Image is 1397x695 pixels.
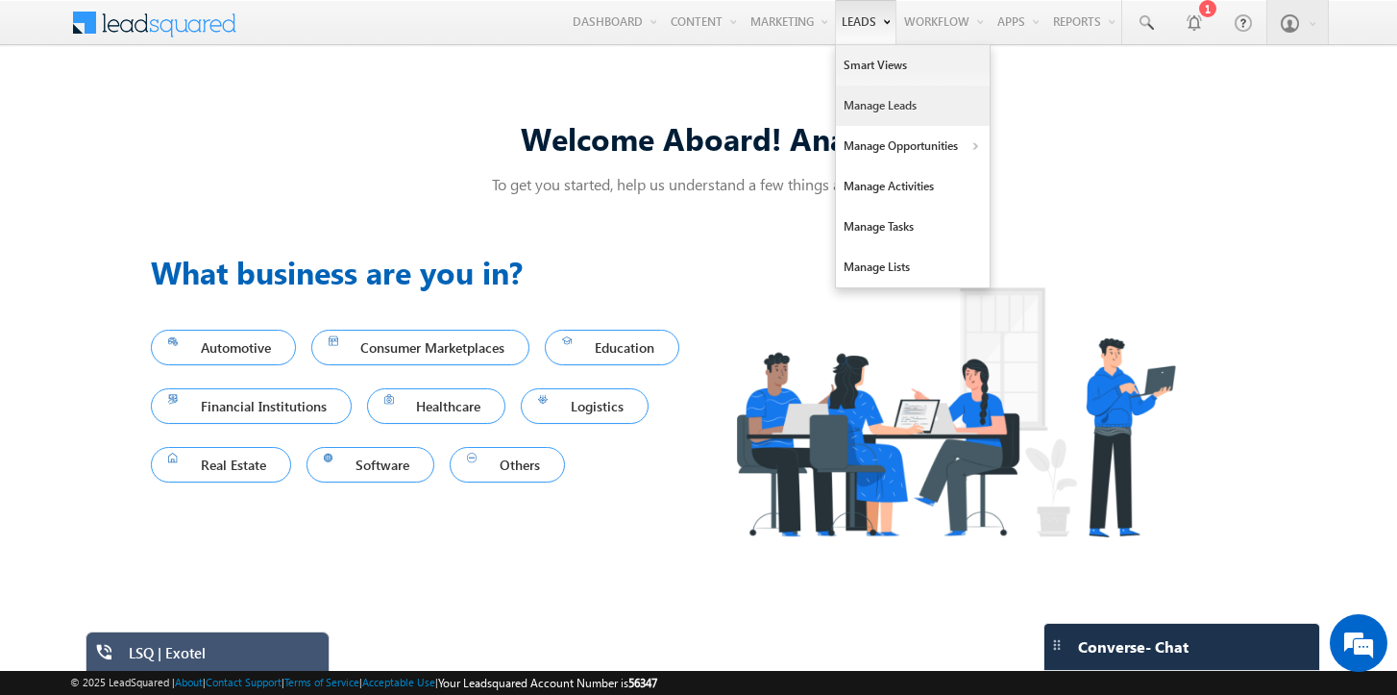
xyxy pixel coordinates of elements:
[836,126,990,166] a: Manage Opportunities
[324,452,418,478] span: Software
[628,676,657,690] span: 56347
[1078,638,1189,656] span: Converse - Chat
[168,335,279,360] span: Automotive
[538,393,631,419] span: Logistics
[836,45,990,86] a: Smart Views
[836,207,990,247] a: Manage Tasks
[1049,637,1065,653] img: carter-drag
[151,249,698,295] h3: What business are you in?
[151,117,1246,159] div: Welcome Aboard! Anant
[467,452,548,478] span: Others
[168,452,274,478] span: Real Estate
[362,676,435,688] a: Acceptable Use
[168,393,334,419] span: Financial Institutions
[206,676,282,688] a: Contact Support
[438,676,657,690] span: Your Leadsquared Account Number is
[175,676,203,688] a: About
[698,249,1212,575] img: Industry.png
[151,174,1246,194] p: To get you started, help us understand a few things about you!
[70,674,657,692] span: © 2025 LeadSquared | | | | |
[836,86,990,126] a: Manage Leads
[836,166,990,207] a: Manage Activities
[329,335,513,360] span: Consumer Marketplaces
[562,335,662,360] span: Education
[129,644,315,671] div: LSQ | Exotel
[836,247,990,287] a: Manage Lists
[384,393,489,419] span: Healthcare
[284,676,359,688] a: Terms of Service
